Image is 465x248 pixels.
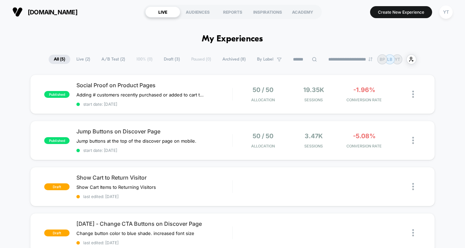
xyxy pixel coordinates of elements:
[76,138,196,144] span: Jump buttons at the top of the discover page on mobile.
[76,194,232,199] span: last edited: [DATE]
[76,128,232,135] span: Jump Buttons on Discover Page
[290,144,337,148] span: Sessions
[412,137,414,144] img: close
[96,55,130,64] span: A/B Test ( 2 )
[44,183,70,190] span: draft
[251,97,275,102] span: Allocation
[76,231,194,236] span: Change button color to blue shade. increased font size
[412,229,414,236] img: close
[215,6,250,17] div: REPORTS
[395,57,400,62] p: YT
[341,144,388,148] span: CONVERSION RATE
[250,6,285,17] div: INSPIRATIONS
[290,97,337,102] span: Sessions
[353,86,375,93] span: -1.96%
[368,57,372,61] img: end
[12,7,23,17] img: Visually logo
[253,86,273,93] span: 50 / 50
[159,55,185,64] span: Draft ( 3 )
[76,220,232,227] span: [DATE] - Change CTA Buttons on Discover Page
[412,91,414,98] img: close
[76,174,232,181] span: Show Cart to Return Visitor
[44,230,70,236] span: draft
[49,55,70,64] span: All ( 5 )
[303,86,324,93] span: 19.35k
[44,91,70,98] span: published
[180,6,215,17] div: AUDIENCES
[10,6,79,17] button: [DOMAIN_NAME]
[370,6,432,18] button: Create New Experience
[285,6,320,17] div: ACADEMY
[76,240,232,245] span: last edited: [DATE]
[437,5,455,19] button: YT
[353,132,376,140] span: -5.08%
[217,55,251,64] span: Archived ( 8 )
[412,183,414,190] img: close
[387,57,392,62] p: LB
[76,184,156,190] span: Show Cart Items to Returning Visitors
[305,132,323,140] span: 3.47k
[76,148,232,153] span: start date: [DATE]
[28,9,77,16] span: [DOMAIN_NAME]
[253,132,273,140] span: 50 / 50
[202,34,263,44] h1: My Experiences
[71,55,95,64] span: Live ( 2 )
[145,6,180,17] div: LIVE
[380,57,385,62] p: BP
[76,82,232,89] span: Social Proof on Product Pages
[76,92,204,97] span: Adding # customers recently purchased or added to cart to product pages. Desktop and Mobile.
[44,137,70,144] span: published
[251,144,275,148] span: Allocation
[439,5,453,19] div: YT
[257,57,273,62] span: By Label
[76,102,232,107] span: start date: [DATE]
[341,97,388,102] span: CONVERSION RATE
